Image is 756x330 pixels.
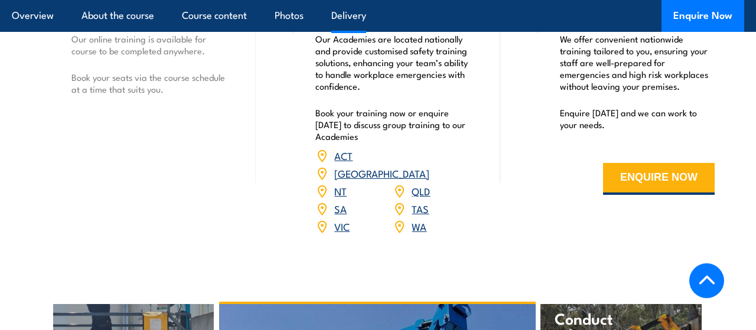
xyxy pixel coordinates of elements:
[315,33,470,92] p: Our Academies are located nationally and provide customised safety training solutions, enhancing ...
[334,201,347,215] a: SA
[560,107,715,130] p: Enquire [DATE] and we can work to your needs.
[71,33,226,57] p: Our online training is available for course to be completed anywhere.
[334,166,429,180] a: [GEOGRAPHIC_DATA]
[315,107,470,142] p: Book your training now or enquire [DATE] to discuss group training to our Academies
[412,219,426,233] a: WA
[560,33,715,92] p: We offer convenient nationwide training tailored to you, ensuring your staff are well-prepared fo...
[412,184,430,198] a: QLD
[412,201,429,215] a: TAS
[603,163,715,195] button: ENQUIRE NOW
[334,184,347,198] a: NT
[334,148,353,162] a: ACT
[71,71,226,95] p: Book your seats via the course schedule at a time that suits you.
[334,219,350,233] a: VIC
